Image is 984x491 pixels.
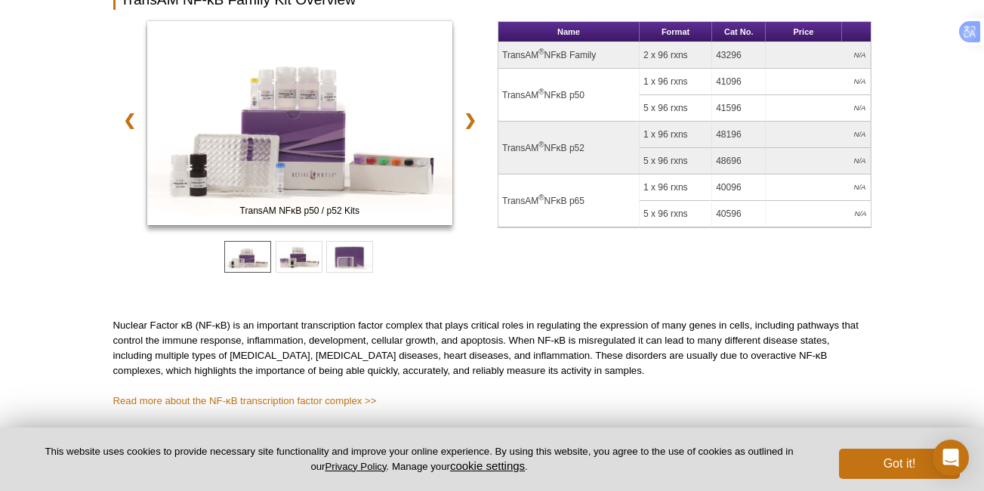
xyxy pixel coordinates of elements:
[498,174,640,227] td: TransAM NFκB p65
[712,122,766,148] td: 48196
[766,69,870,95] td: N/A
[766,148,870,174] td: N/A
[640,122,712,148] td: 1 x 96 rxns
[640,201,712,227] td: 5 x 96 rxns
[766,174,870,201] td: N/A
[147,21,453,230] a: TransAM NFκB p50 / p52 Kits
[113,103,146,137] a: ❮
[113,318,871,378] p: Nuclear Factor κB (NF-κB) is an important transcription factor complex that plays critical roles ...
[839,449,960,479] button: Got it!
[538,88,544,96] sup: ®
[450,459,525,472] button: cookie settings
[454,103,486,137] a: ❯
[113,395,377,406] a: Read more about the NF-κB transcription factor complex >>
[113,424,871,442] h3: Using TransAM DNA-Binding ELISAs to Measure NF-κB Activity
[640,174,712,201] td: 1 x 96 rxns
[538,193,544,202] sup: ®
[325,461,386,472] a: Privacy Policy
[766,42,870,69] td: N/A
[498,42,640,69] td: TransAM NFκB Family
[498,69,640,122] td: TransAM NFκB p50
[712,69,766,95] td: 41096
[766,122,870,148] td: N/A
[640,69,712,95] td: 1 x 96 rxns
[150,203,449,218] span: TransAM NFκB p50 / p52 Kits
[498,122,640,174] td: TransAM NFκB p52
[640,22,712,42] th: Format
[712,174,766,201] td: 40096
[640,148,712,174] td: 5 x 96 rxns
[712,22,766,42] th: Cat No.
[24,445,814,474] p: This website uses cookies to provide necessary site functionality and improve your online experie...
[933,440,969,476] div: Open Intercom Messenger
[538,141,544,149] sup: ®
[147,21,453,225] img: TransAM NFκB p50 / p52 Kits
[766,95,870,122] td: N/A
[538,48,544,56] sup: ®
[766,22,841,42] th: Price
[712,201,766,227] td: 40596
[712,42,766,69] td: 43296
[712,95,766,122] td: 41596
[498,22,640,42] th: Name
[640,42,712,69] td: 2 x 96 rxns
[712,148,766,174] td: 48696
[640,95,712,122] td: 5 x 96 rxns
[766,201,870,227] td: N/A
